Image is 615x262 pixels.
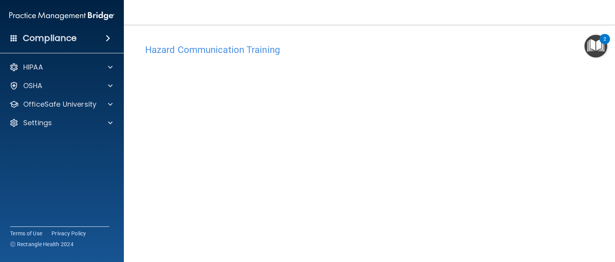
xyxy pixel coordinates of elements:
a: OSHA [9,81,113,90]
img: PMB logo [9,8,115,24]
p: OSHA [23,81,43,90]
p: OfficeSafe University [23,100,96,109]
h4: Compliance [23,33,77,44]
a: Terms of Use [10,230,42,237]
p: HIPAA [23,63,43,72]
h4: Hazard Communication Training [145,45,594,55]
a: HIPAA [9,63,113,72]
span: Ⓒ Rectangle Health 2024 [10,240,74,248]
a: Privacy Policy [51,230,86,237]
p: Settings [23,118,52,128]
button: Open Resource Center, 2 new notifications [584,35,607,58]
a: Settings [9,118,113,128]
a: OfficeSafe University [9,100,113,109]
div: 2 [603,39,606,49]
